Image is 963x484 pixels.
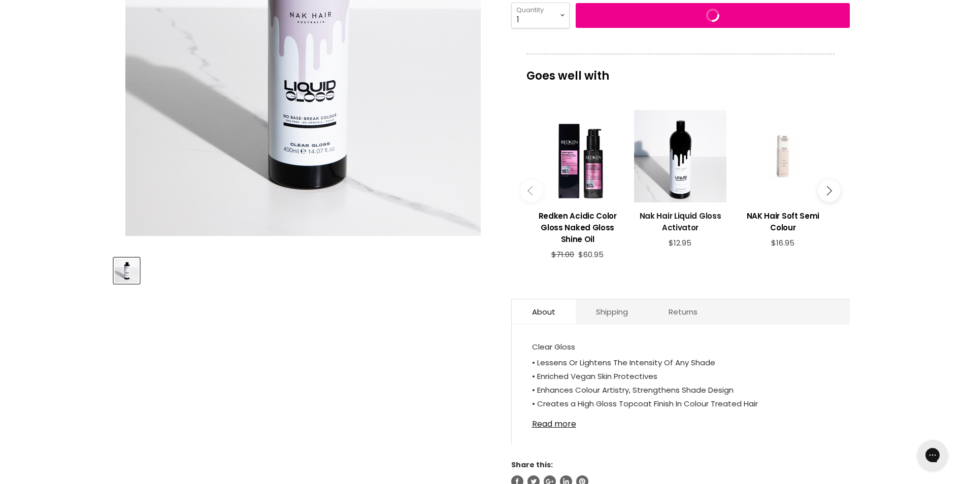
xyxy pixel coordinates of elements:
[634,202,726,238] a: View product:Nak Hair Liquid Gloss Activator
[115,259,139,283] img: Nak Hair Clear Gloss
[737,202,829,238] a: View product:NAK Hair Soft Semi Colour
[532,202,624,250] a: View product:Redken Acidic Color Gloss Naked Gloss Shine Oil
[526,54,835,87] p: Goes well with
[511,460,553,470] span: Share this:
[532,356,829,426] p: • Lessens Or Lightens The Intensity Of Any Shade • Enriched Vegan Skin Protectives • Enhances Col...
[532,340,829,356] p: Clear Gloss
[771,237,794,248] span: $16.95
[648,299,718,324] a: Returns
[114,258,140,284] button: Nak Hair Clear Gloss
[669,237,691,248] span: $12.95
[532,413,829,429] a: Read more
[551,249,574,260] span: $71.00
[112,255,494,284] div: Product thumbnails
[578,249,604,260] span: $60.95
[512,299,576,324] a: About
[511,3,570,28] select: Quantity
[532,210,624,245] h3: Redken Acidic Color Gloss Naked Gloss Shine Oil
[576,299,648,324] a: Shipping
[737,210,829,233] h3: NAK Hair Soft Semi Colour
[912,436,953,474] iframe: Gorgias live chat messenger
[634,210,726,233] h3: Nak Hair Liquid Gloss Activator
